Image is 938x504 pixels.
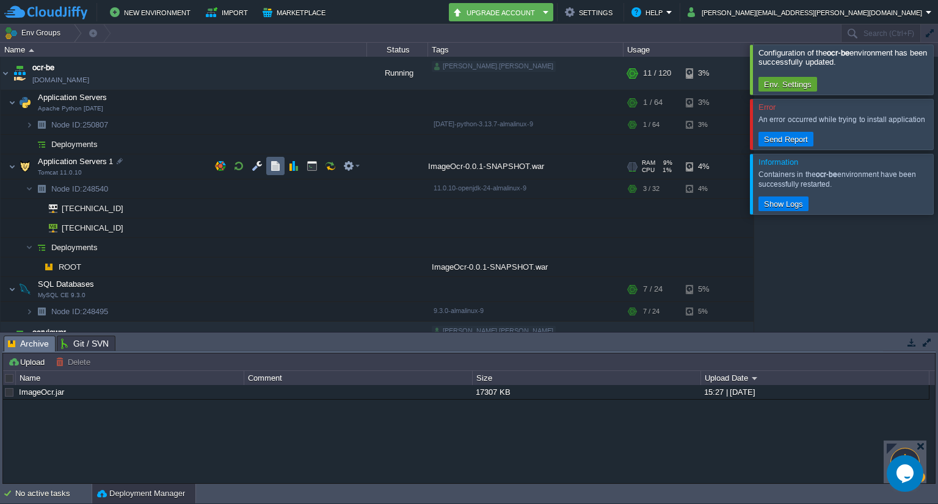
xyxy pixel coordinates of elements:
[643,277,663,301] div: 7 / 24
[686,179,725,198] div: 4%
[429,43,623,57] div: Tags
[686,277,725,301] div: 5%
[9,154,16,179] img: AMDAwAAAACH5BAEAAAAALAAAAAABAAEAAAICRAEAOw==
[51,120,82,129] span: Node ID:
[32,62,54,74] a: ocr-be
[686,302,725,321] div: 5%
[760,134,812,145] button: Send Report
[50,139,100,149] span: Deployments
[60,199,125,218] span: [TECHNICAL_ID]
[432,61,556,72] div: [PERSON_NAME].[PERSON_NAME]
[40,218,57,237] img: AMDAwAAAACH5BAEAAAAALAAAAAABAAEAAAICRAEAOw==
[56,356,94,367] button: Delete
[15,484,92,503] div: No active tasks
[758,103,776,112] span: Error
[50,242,100,253] a: Deployments
[642,159,655,167] span: RAM
[758,170,930,189] div: Containers in the environment have been successfully restarted.
[37,156,115,167] span: Application Servers 1
[38,292,85,299] span: MySQL CE 9.3.0
[26,135,33,154] img: AMDAwAAAACH5BAEAAAAALAAAAAABAAEAAAICRAEAOw==
[1,43,366,57] div: Name
[51,184,82,193] span: Node ID:
[26,238,33,257] img: AMDAwAAAACH5BAEAAAAALAAAAAABAAEAAAICRAEAOw==
[758,157,798,167] span: Information
[688,5,926,20] button: [PERSON_NAME][EMAIL_ADDRESS][PERSON_NAME][DOMAIN_NAME]
[8,356,48,367] button: Upload
[701,385,928,399] div: 15:27 | [DATE]
[26,302,33,321] img: AMDAwAAAACH5BAEAAAAALAAAAAABAAEAAAICRAEAOw==
[245,371,472,385] div: Comment
[38,169,82,176] span: Tomcat 11.0.10
[473,371,700,385] div: Size
[11,57,28,90] img: AMDAwAAAACH5BAEAAAAALAAAAAABAAEAAAICRAEAOw==
[61,336,109,351] span: Git / SVN
[1,322,10,355] img: AMDAwAAAACH5BAEAAAAALAAAAAABAAEAAAICRAEAOw==
[263,5,329,20] button: Marketplace
[434,307,484,314] span: 9.3.0-almalinux-9
[33,135,50,154] img: AMDAwAAAACH5BAEAAAAALAAAAAABAAEAAAICRAEAOw==
[887,455,926,492] iframe: chat widget
[1,57,10,90] img: AMDAwAAAACH5BAEAAAAALAAAAAABAAEAAAICRAEAOw==
[686,90,725,115] div: 3%
[33,302,50,321] img: AMDAwAAAACH5BAEAAAAALAAAAAABAAEAAAICRAEAOw==
[60,218,125,237] span: [TECHNICAL_ID]
[4,5,87,20] img: CloudJiffy
[643,90,663,115] div: 1 / 64
[453,5,539,20] button: Upgrade Account
[8,336,49,351] span: Archive
[33,218,40,237] img: AMDAwAAAACH5BAEAAAAALAAAAAABAAEAAAICRAEAOw==
[686,115,725,134] div: 3%
[33,179,50,198] img: AMDAwAAAACH5BAEAAAAALAAAAAABAAEAAAICRAEAOw==
[643,302,660,321] div: 7 / 24
[33,238,50,257] img: AMDAwAAAACH5BAEAAAAALAAAAAABAAEAAAICRAEAOw==
[760,198,807,209] button: Show Logs
[643,179,660,198] div: 3 / 32
[631,5,666,20] button: Help
[32,74,89,86] a: [DOMAIN_NAME]
[643,322,663,355] div: 1 / 32
[60,223,125,232] a: [TECHNICAL_ID]
[432,326,556,337] div: [PERSON_NAME].[PERSON_NAME]
[643,115,660,134] div: 1 / 64
[642,167,655,174] span: CPU
[367,57,428,90] div: Running
[50,184,110,194] a: Node ID:248540
[37,279,96,289] span: SQL Databases
[37,157,115,166] a: Application Servers 1Tomcat 11.0.10
[60,204,125,213] a: [TECHNICAL_ID]
[686,154,725,179] div: 4%
[51,307,82,316] span: Node ID:
[660,159,672,167] span: 9%
[37,92,109,103] span: Application Servers
[33,199,40,218] img: AMDAwAAAACH5BAEAAAAALAAAAAABAAEAAAICRAEAOw==
[9,277,16,301] img: AMDAwAAAACH5BAEAAAAALAAAAAABAAEAAAICRAEAOw==
[50,120,110,130] a: Node ID:250807
[57,262,83,272] a: ROOT
[40,257,57,276] img: AMDAwAAAACH5BAEAAAAALAAAAAABAAEAAAICRAEAOw==
[624,43,753,57] div: Usage
[760,79,815,90] button: Env. Settings
[33,115,50,134] img: AMDAwAAAACH5BAEAAAAALAAAAAABAAEAAAICRAEAOw==
[11,322,28,355] img: AMDAwAAAACH5BAEAAAAALAAAAAABAAEAAAICRAEAOw==
[50,120,110,130] span: 250807
[26,115,33,134] img: AMDAwAAAACH5BAEAAAAALAAAAAABAAEAAAICRAEAOw==
[434,184,526,192] span: 11.0.10-openjdk-24-almalinux-9
[367,322,428,355] div: Running
[32,326,66,339] a: ocrviewer
[16,277,34,301] img: AMDAwAAAACH5BAEAAAAALAAAAAABAAEAAAICRAEAOw==
[428,154,624,179] div: ImageOcr-0.0.1-SNAPSHOT.war
[16,90,34,115] img: AMDAwAAAACH5BAEAAAAALAAAAAABAAEAAAICRAEAOw==
[702,371,929,385] div: Upload Date
[643,57,671,90] div: 11 / 120
[50,184,110,194] span: 248540
[660,167,672,174] span: 1%
[37,93,109,102] a: Application ServersApache Python [DATE]
[473,385,700,399] div: 17307 KB
[206,5,252,20] button: Import
[565,5,616,20] button: Settings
